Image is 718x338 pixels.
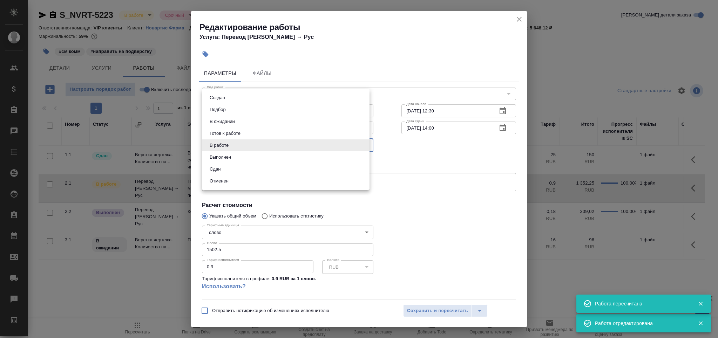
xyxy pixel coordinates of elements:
div: Работа отредактирована [595,320,687,327]
button: Создан [208,94,227,102]
button: Закрыть [693,320,708,326]
button: Подбор [208,106,228,113]
button: В ожидании [208,118,237,125]
button: Выполнен [208,153,233,161]
div: Работа пересчитана [595,300,687,307]
button: Готов к работе [208,130,243,137]
button: В работе [208,142,231,149]
button: Отменен [208,177,231,185]
button: Закрыть [693,301,708,307]
button: Сдан [208,165,223,173]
